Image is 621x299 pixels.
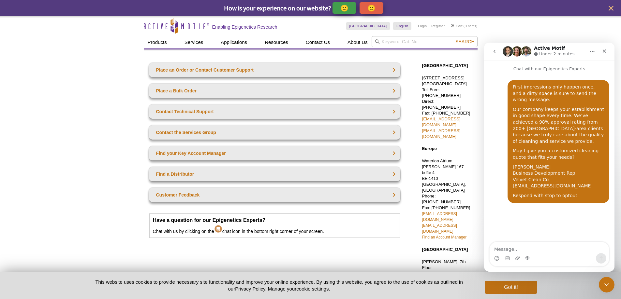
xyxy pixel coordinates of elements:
[367,4,376,12] p: 🙁
[422,146,437,151] strong: Europe
[422,63,468,68] strong: [GEOGRAPHIC_DATA]
[422,128,461,139] a: [EMAIL_ADDRESS][DOMAIN_NAME]
[599,277,614,292] iframe: Intercom live chat
[181,36,207,48] a: Services
[149,63,400,77] a: Place an Order or Contact Customer Support
[149,125,400,140] a: Contact the Services Group
[296,286,329,292] button: cookie settings
[451,22,478,30] li: (0 items)
[372,36,478,47] input: Keyword, Cat. No.
[422,165,467,193] span: [PERSON_NAME] 167 – boîte 4 BE-1410 [GEOGRAPHIC_DATA], [GEOGRAPHIC_DATA]
[153,217,396,234] p: Chat with us by clicking on the chat icon in the bottom right corner of your screen.
[455,39,474,44] span: Search
[451,24,454,27] img: Your Cart
[453,39,476,45] button: Search
[261,36,292,48] a: Resources
[429,22,430,30] li: |
[393,22,411,30] a: English
[224,4,331,12] span: How is your experience on our website?
[422,235,467,239] a: Find an Account Manager
[149,167,400,181] a: Find a Distributor
[149,84,400,98] a: Place a Bulk Order
[302,36,334,48] a: Contact Us
[217,36,251,48] a: Applications
[418,24,427,28] a: Login
[422,247,468,252] strong: [GEOGRAPHIC_DATA]
[422,116,461,127] a: [EMAIL_ADDRESS][DOMAIN_NAME]
[84,279,474,292] p: This website uses cookies to provide necessary site functionality and improve your online experie...
[431,24,445,28] a: Register
[484,43,614,272] iframe: Intercom live chat
[451,24,463,28] a: Cart
[422,158,474,240] p: Waterloo Atrium Phone: [PHONE_NUMBER] Fax: [PHONE_NUMBER]
[214,223,222,233] img: Intercom Chat
[149,188,400,202] a: Customer Feedback
[144,36,171,48] a: Products
[607,4,615,12] button: close
[153,217,266,223] strong: Have a question for our Epigenetics Experts?
[422,223,457,234] a: [EMAIL_ADDRESS][DOMAIN_NAME]
[235,286,265,292] a: Privacy Policy
[212,24,277,30] h2: Enabling Epigenetics Research
[422,211,457,222] a: [EMAIL_ADDRESS][DOMAIN_NAME]
[422,75,474,140] p: [STREET_ADDRESS] [GEOGRAPHIC_DATA] Toll Free: [PHONE_NUMBER] Direct: [PHONE_NUMBER] Fax: [PHONE_N...
[346,22,390,30] a: [GEOGRAPHIC_DATA]
[340,4,348,12] p: 🙂
[485,281,537,294] button: Got it!
[344,36,372,48] a: About Us
[149,104,400,119] a: Contact Technical Support
[149,146,400,160] a: Find your Key Account Manager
